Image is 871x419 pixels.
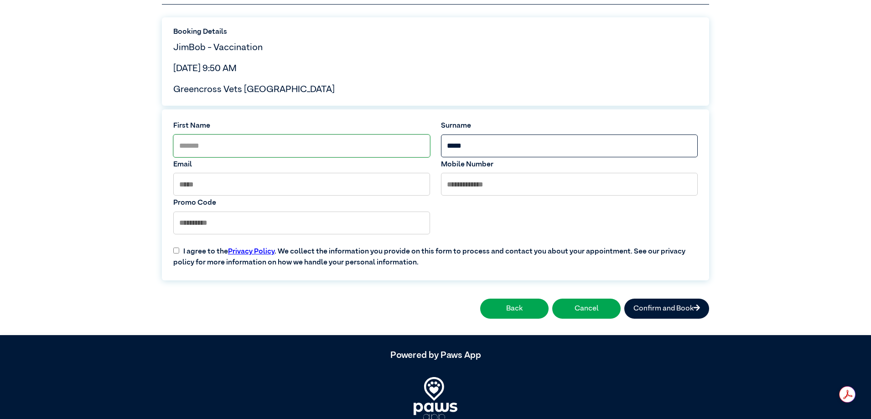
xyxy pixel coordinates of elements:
[173,197,430,208] label: Promo Code
[162,350,709,361] h5: Powered by Paws App
[441,120,698,131] label: Surname
[168,239,703,268] label: I agree to the . We collect the information you provide on this form to process and contact you a...
[480,299,549,319] button: Back
[173,159,430,170] label: Email
[228,248,275,255] a: Privacy Policy
[173,248,179,253] input: I agree to thePrivacy Policy. We collect the information you provide on this form to process and ...
[552,299,621,319] button: Cancel
[173,120,430,131] label: First Name
[441,159,698,170] label: Mobile Number
[173,26,698,37] label: Booking Details
[173,85,335,94] span: Greencross Vets [GEOGRAPHIC_DATA]
[173,64,237,73] span: [DATE] 9:50 AM
[173,43,263,52] span: JimBob - Vaccination
[624,299,709,319] button: Confirm and Book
